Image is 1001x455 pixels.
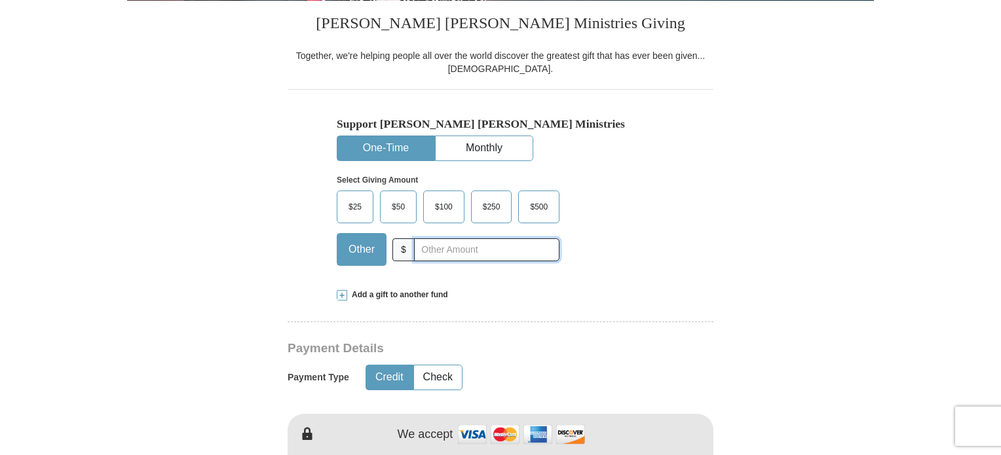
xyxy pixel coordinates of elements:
span: Add a gift to another fund [347,289,448,300]
span: $100 [428,197,459,217]
img: credit cards accepted [456,420,587,448]
span: $500 [523,197,554,217]
input: Other Amount [414,238,559,261]
span: $25 [342,197,368,217]
button: Credit [366,365,413,390]
h5: Payment Type [288,372,349,383]
span: $50 [385,197,411,217]
span: Other [342,240,381,259]
span: $ [392,238,415,261]
button: Check [414,365,462,390]
div: Together, we're helping people all over the world discover the greatest gift that has ever been g... [288,49,713,75]
span: $250 [476,197,507,217]
h3: [PERSON_NAME] [PERSON_NAME] Ministries Giving [288,1,713,49]
strong: Select Giving Amount [337,175,418,185]
h3: Payment Details [288,341,622,356]
button: One-Time [337,136,434,160]
h5: Support [PERSON_NAME] [PERSON_NAME] Ministries [337,117,664,131]
button: Monthly [436,136,533,160]
h4: We accept [398,428,453,442]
